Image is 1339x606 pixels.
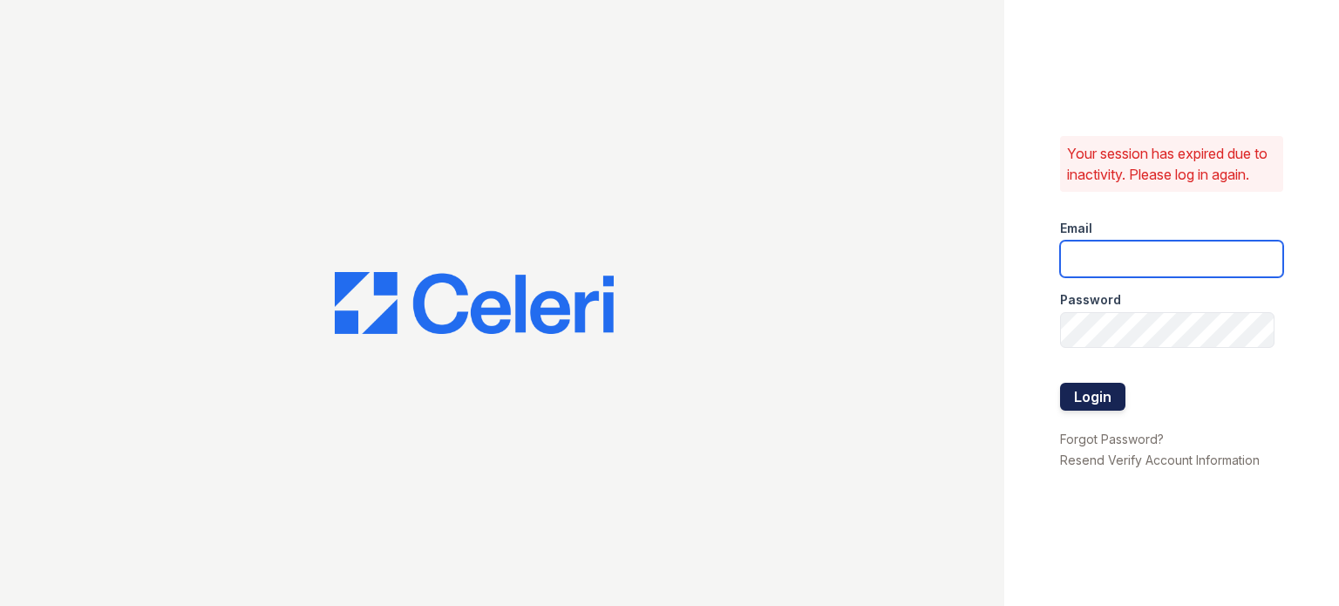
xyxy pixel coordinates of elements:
a: Forgot Password? [1060,432,1164,446]
label: Email [1060,220,1092,237]
a: Resend Verify Account Information [1060,453,1260,467]
img: CE_Logo_Blue-a8612792a0a2168367f1c8372b55b34899dd931a85d93a1a3d3e32e68fde9ad4.png [335,272,614,335]
p: Your session has expired due to inactivity. Please log in again. [1067,143,1276,185]
label: Password [1060,291,1121,309]
button: Login [1060,383,1125,411]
